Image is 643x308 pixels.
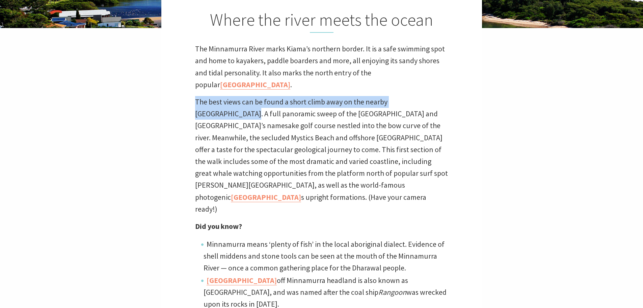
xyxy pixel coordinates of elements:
a: [GEOGRAPHIC_DATA] [231,192,301,202]
p: The best views can be found a short climb away on the nearby [GEOGRAPHIC_DATA]. A full panoramic ... [195,96,448,215]
em: Rangoon [378,287,406,297]
p: The Minnamurra River marks Kiama’s northern border. It is a safe swimming spot and home to kayake... [195,43,448,91]
strong: Did you know? [195,221,242,231]
li: Minnamurra means ‘plenty of fish’ in the local aboriginal dialect. Evidence of shell middens and ... [204,238,448,274]
a: [GEOGRAPHIC_DATA] [207,276,277,285]
a: [GEOGRAPHIC_DATA] [220,80,290,90]
h2: Where the river meets the ocean [195,10,448,33]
